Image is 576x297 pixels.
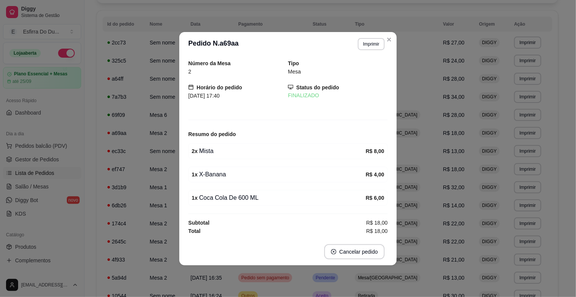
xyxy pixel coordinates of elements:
div: Mista [192,147,366,156]
strong: Horário do pedido [197,84,242,90]
strong: 1 x [192,171,198,178]
strong: R$ 8,00 [366,148,384,154]
div: Coca Cola De 600 ML [192,193,366,202]
strong: Número da Mesa [188,60,231,66]
strong: Total [188,228,200,234]
div: X-Banana [192,170,366,179]
h3: Pedido N. a69aa [188,38,239,50]
span: calendar [188,84,194,90]
strong: Status do pedido [296,84,339,90]
span: close-circle [331,249,336,254]
strong: Resumo do pedido [188,131,236,137]
span: Mesa [288,69,301,75]
span: R$ 18,00 [366,227,388,235]
strong: Subtotal [188,220,209,226]
button: close-circleCancelar pedido [324,244,385,259]
span: R$ 18,00 [366,219,388,227]
strong: Tipo [288,60,299,66]
span: 2 [188,69,191,75]
button: Imprimir [358,38,385,50]
strong: 2 x [192,148,198,154]
strong: R$ 4,00 [366,171,384,178]
div: FINALIZADO [288,92,388,100]
strong: R$ 6,00 [366,195,384,201]
span: desktop [288,84,293,90]
span: [DATE] 17:40 [188,93,220,99]
strong: 1 x [192,195,198,201]
button: Close [383,34,395,46]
